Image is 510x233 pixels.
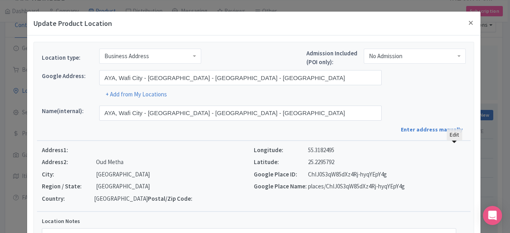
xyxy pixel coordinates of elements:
span: Google Place ID: [254,170,308,179]
span: Postal/Zip Code: [148,194,202,204]
button: Close [461,12,481,34]
label: Location type: [42,53,93,63]
div: Business Address [104,53,149,60]
span: Address1: [42,146,96,155]
span: Longitude: [254,146,308,155]
label: Admission Included (POI only): [306,49,357,67]
a: + Add from My Locations [106,90,167,98]
p: [GEOGRAPHIC_DATA] [96,170,150,179]
p: Oud Metha [96,158,124,167]
p: 25.2295792 [308,158,334,167]
span: Location Notes [42,217,80,225]
a: Enter address manually [401,125,466,134]
p: places/ChIJ0S3qW85dXz4Rj-hyqYEpY4g [308,182,405,191]
span: Address2: [42,158,96,167]
span: Latitude: [254,158,308,167]
h4: Update Product Location [33,18,112,29]
div: Edit [447,129,462,141]
span: Country: [42,194,94,204]
p: [GEOGRAPHIC_DATA] [96,182,150,191]
span: City: [42,170,96,179]
p: [GEOGRAPHIC_DATA] [94,194,148,204]
p: ChIJ0S3qW85dXz4Rj-hyqYEpY4g [308,170,387,179]
div: Open Intercom Messenger [483,206,502,225]
label: Name(internal): [42,107,93,116]
input: Search address [99,70,382,85]
p: 55.3182495 [308,146,334,155]
span: Google Place Name: [254,182,308,191]
div: No Admission [369,53,402,60]
span: Region / State: [42,182,96,191]
label: Google Address: [42,72,93,81]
